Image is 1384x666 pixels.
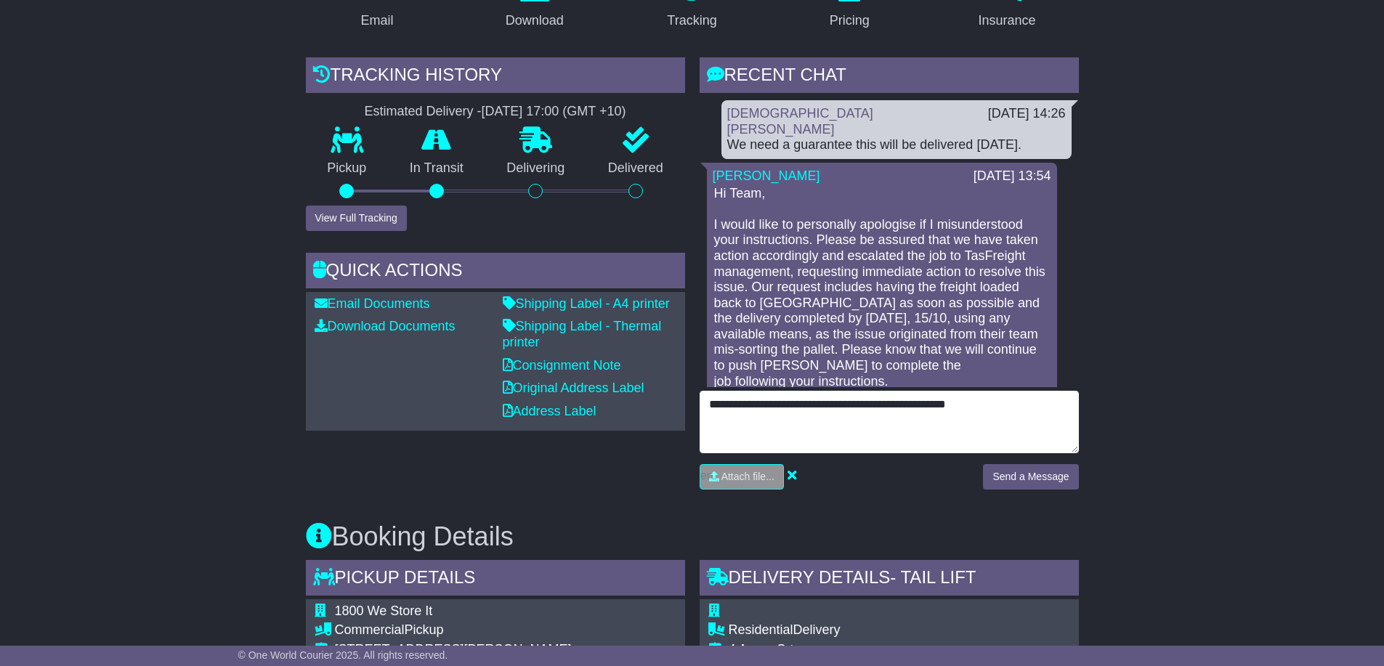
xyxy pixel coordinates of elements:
[306,253,685,292] div: Quick Actions
[482,104,626,120] div: [DATE] 17:00 (GMT +10)
[727,137,1066,153] div: We need a guarantee this will be delivered [DATE].
[667,11,716,31] div: Tracking
[503,404,596,418] a: Address Label
[238,649,448,661] span: © One World Courier 2025. All rights reserved.
[729,642,1031,658] div: 4 Amon Crt
[830,11,870,31] div: Pricing
[729,622,793,637] span: Residential
[506,11,564,31] div: Download
[315,319,456,333] a: Download Documents
[335,604,433,618] span: 1800 We Store It
[306,57,685,97] div: Tracking history
[503,319,662,349] a: Shipping Label - Thermal printer
[306,206,407,231] button: View Full Tracking
[713,168,820,183] a: [PERSON_NAME]
[306,161,389,176] p: Pickup
[306,522,1079,551] h3: Booking Details
[503,381,644,395] a: Original Address Label
[714,186,1050,437] p: Hi Team, I would like to personally apologise if I misunderstood your instructions. Please be ass...
[727,106,873,137] a: [DEMOGRAPHIC_DATA][PERSON_NAME]
[306,560,685,599] div: Pickup Details
[890,567,976,587] span: - Tail Lift
[503,358,621,373] a: Consignment Note
[315,296,430,311] a: Email Documents
[388,161,485,176] p: In Transit
[485,161,587,176] p: Delivering
[983,464,1078,490] button: Send a Message
[700,57,1079,97] div: RECENT CHAT
[503,296,670,311] a: Shipping Label - A4 printer
[360,11,393,31] div: Email
[700,560,1079,599] div: Delivery Details
[306,104,685,120] div: Estimated Delivery -
[335,642,615,658] div: [STREET_ADDRESS][PERSON_NAME]
[974,168,1051,184] div: [DATE] 13:54
[335,622,615,638] div: Pickup
[988,106,1066,122] div: [DATE] 14:26
[586,161,685,176] p: Delivered
[729,622,1031,638] div: Delivery
[979,11,1036,31] div: Insurance
[335,622,405,637] span: Commercial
